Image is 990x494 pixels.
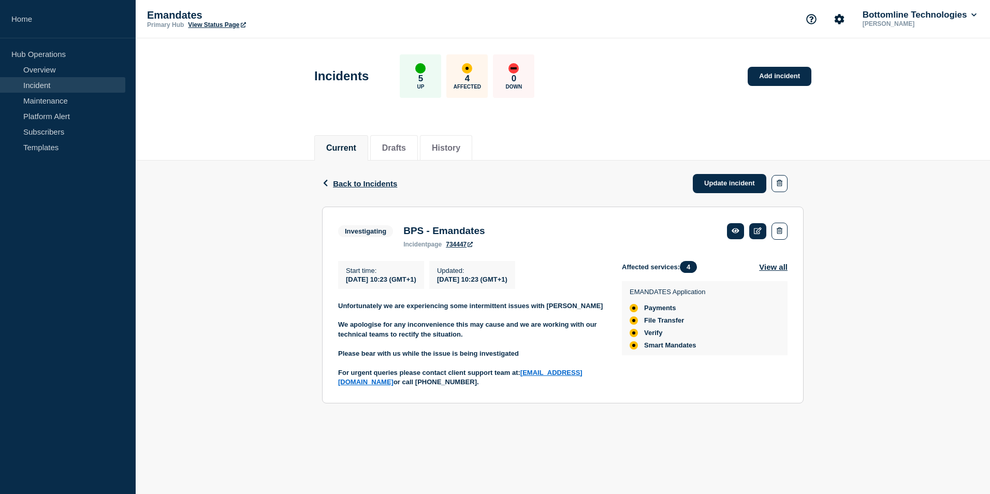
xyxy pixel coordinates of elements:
h1: Incidents [314,69,369,83]
span: Investigating [338,225,393,237]
button: Bottomline Technologies [861,10,979,20]
strong: Please bear with us while the issue is being investigated [338,350,519,357]
p: 4 [465,74,470,84]
p: EMANDATES Application [630,288,705,296]
p: Down [506,84,522,90]
p: Primary Hub [147,21,184,28]
span: Payments [644,304,676,312]
div: up [415,63,426,74]
p: [PERSON_NAME] [861,20,968,27]
div: affected [630,316,638,325]
a: Add incident [748,67,811,86]
p: Updated : [437,267,507,274]
div: down [508,63,519,74]
p: Up [417,84,424,90]
p: page [403,241,442,248]
p: 5 [418,74,423,84]
span: incident [403,241,427,248]
span: File Transfer [644,316,684,325]
p: Affected [454,84,481,90]
button: Account settings [828,8,850,30]
h3: BPS - Emandates [403,225,485,237]
p: 0 [512,74,516,84]
span: Affected services: [622,261,702,273]
div: affected [630,329,638,337]
a: View Status Page [188,21,245,28]
strong: For urgent queries please contact client support team at: or call [PHONE_NUMBER]. [338,369,583,386]
div: affected [462,63,472,74]
strong: We apologise for any inconvenience this may cause and we are working with our technical teams to ... [338,321,599,338]
button: Support [800,8,822,30]
p: Start time : [346,267,416,274]
div: affected [630,304,638,312]
button: View all [759,261,788,273]
span: Back to Incidents [333,179,397,188]
div: [DATE] 10:23 (GMT+1) [437,274,507,283]
span: [DATE] 10:23 (GMT+1) [346,275,416,283]
button: Drafts [382,143,406,153]
button: History [432,143,460,153]
span: Smart Mandates [644,341,696,350]
div: affected [630,341,638,350]
span: Verify [644,329,662,337]
strong: Unfortunately we are experiencing some intermittent issues with [PERSON_NAME] [338,302,603,310]
button: Current [326,143,356,153]
a: 734447 [446,241,473,248]
a: Update incident [693,174,766,193]
button: Back to Incidents [322,179,397,188]
p: Emandates [147,9,354,21]
span: 4 [680,261,697,273]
